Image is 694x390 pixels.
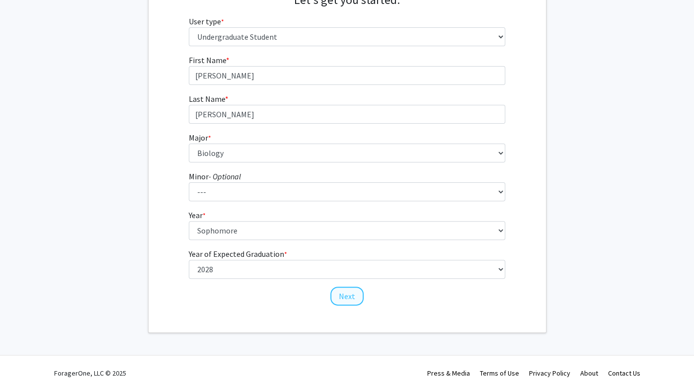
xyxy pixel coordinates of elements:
button: Next [330,287,364,306]
i: - Optional [209,171,241,181]
iframe: Chat [7,345,42,383]
span: Last Name [189,94,225,104]
label: Major [189,132,211,144]
span: First Name [189,55,226,65]
label: User type [189,15,224,27]
label: Year of Expected Graduation [189,248,287,260]
a: Privacy Policy [529,369,570,378]
a: Press & Media [427,369,470,378]
label: Minor [189,170,241,182]
a: Contact Us [608,369,640,378]
a: Terms of Use [480,369,519,378]
a: About [580,369,598,378]
label: Year [189,209,206,221]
